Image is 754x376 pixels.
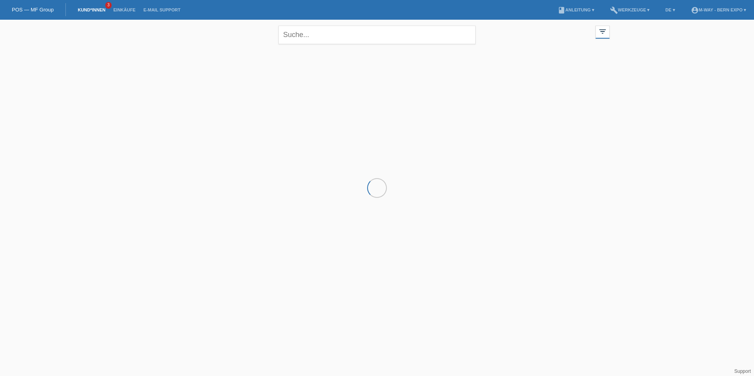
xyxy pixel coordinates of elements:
a: POS — MF Group [12,7,54,13]
input: Suche... [278,26,476,44]
a: DE ▾ [661,7,679,12]
i: filter_list [598,27,607,36]
a: buildWerkzeuge ▾ [606,7,654,12]
span: 3 [105,2,112,9]
a: Einkäufe [109,7,139,12]
a: account_circlem-way - Bern Expo ▾ [687,7,750,12]
i: account_circle [691,6,699,14]
i: book [558,6,565,14]
a: Support [734,369,751,374]
a: E-Mail Support [140,7,185,12]
a: bookAnleitung ▾ [554,7,598,12]
i: build [610,6,618,14]
a: Kund*innen [74,7,109,12]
